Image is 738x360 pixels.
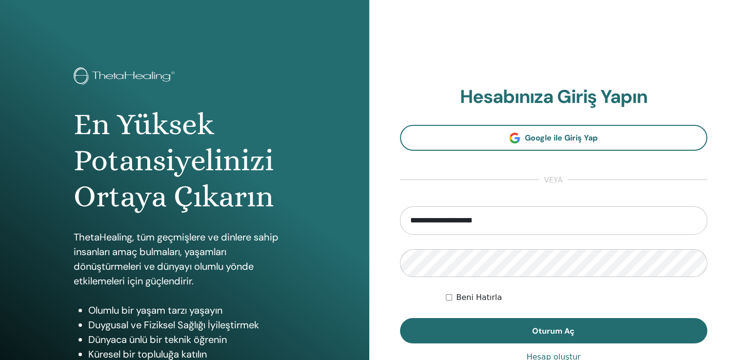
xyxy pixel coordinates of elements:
a: Google ile Giriş Yap [400,125,708,151]
li: Duygusal ve Fiziksel Sağlığı İyileştirmek [88,318,295,332]
li: Olumlu bir yaşam tarzı yaşayın [88,303,295,318]
h2: Hesabınıza Giriş Yapın [400,86,708,108]
button: Oturum Aç [400,318,708,343]
p: ThetaHealing, tüm geçmişlere ve dinlere sahip insanları amaç bulmaları, yaşamları dönüştürmeleri ... [74,230,295,288]
div: Keep me authenticated indefinitely or until I manually logout [446,292,707,303]
li: Dünyaca ünlü bir teknik öğrenin [88,332,295,347]
label: Beni Hatırla [456,292,502,303]
span: Oturum Aç [532,326,575,336]
h1: En Yüksek Potansiyelinizi Ortaya Çıkarın [74,106,295,215]
span: Google ile Giriş Yap [525,133,598,143]
span: veya [539,174,568,186]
